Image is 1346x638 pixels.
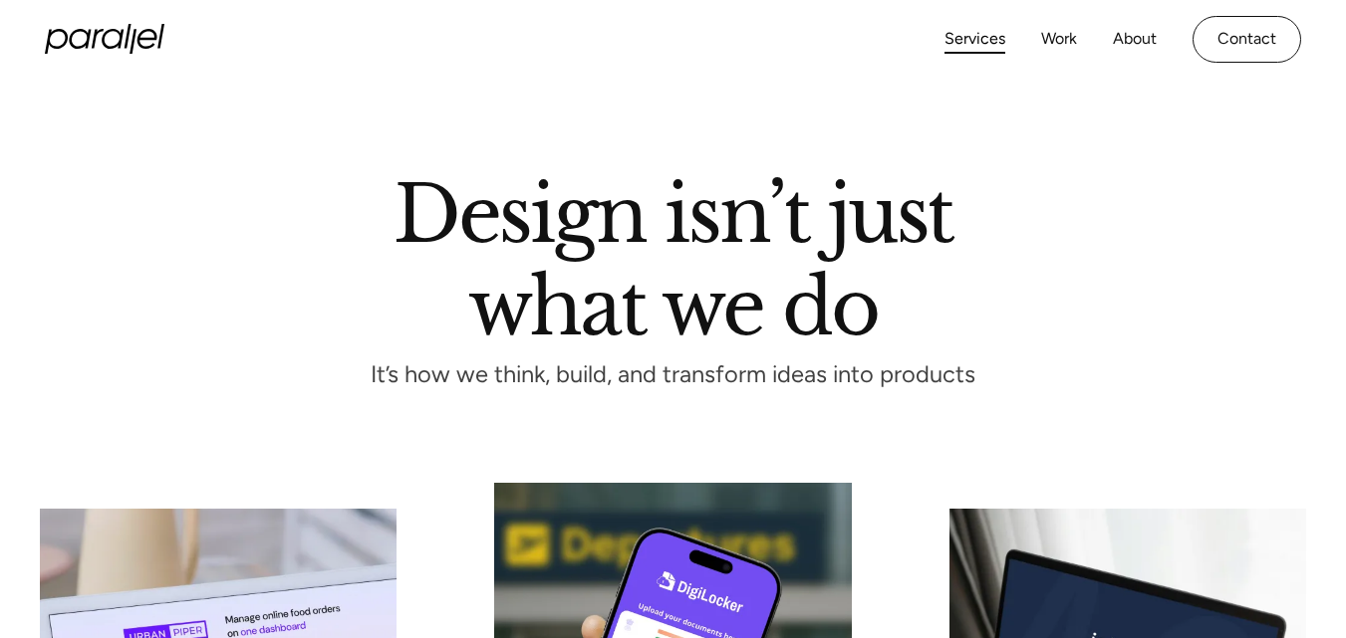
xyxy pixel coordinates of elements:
[1113,25,1157,54] a: About
[944,25,1005,54] a: Services
[1193,16,1301,63] a: Contact
[1041,25,1077,54] a: Work
[45,24,164,54] a: home
[394,178,953,335] h1: Design isn’t just what we do
[332,366,1015,383] p: It’s how we think, build, and transform ideas into products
